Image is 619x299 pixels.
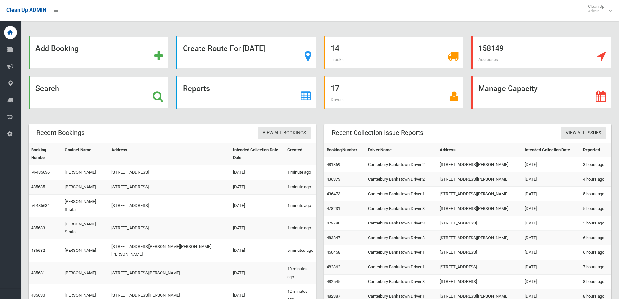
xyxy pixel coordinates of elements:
[327,265,340,269] a: 482362
[331,84,339,93] strong: 17
[109,180,230,195] td: [STREET_ADDRESS]
[183,84,210,93] strong: Reports
[230,239,285,262] td: [DATE]
[285,180,316,195] td: 1 minute ago
[327,221,340,225] a: 479780
[109,165,230,180] td: [STREET_ADDRESS]
[471,76,611,109] a: Manage Capacity
[31,170,50,175] a: M-485636
[478,84,537,93] strong: Manage Capacity
[35,84,59,93] strong: Search
[62,165,109,180] td: [PERSON_NAME]
[31,270,45,275] a: 485631
[285,195,316,217] td: 1 minute ago
[324,127,431,139] header: Recent Collection Issue Reports
[580,172,611,187] td: 4 hours ago
[29,76,168,109] a: Search
[522,201,580,216] td: [DATE]
[109,262,230,284] td: [STREET_ADDRESS][PERSON_NAME]
[183,44,265,53] strong: Create Route For [DATE]
[437,231,522,245] td: [STREET_ADDRESS][PERSON_NAME]
[580,143,611,157] th: Reported
[585,4,611,14] span: Clean Up
[285,217,316,239] td: 1 minute ago
[176,76,316,109] a: Reports
[285,262,316,284] td: 10 minutes ago
[522,143,580,157] th: Intended Collection Date
[258,127,311,139] a: View All Bookings
[62,239,109,262] td: [PERSON_NAME]
[580,245,611,260] td: 6 hours ago
[522,187,580,201] td: [DATE]
[31,203,50,208] a: M-485634
[327,206,340,211] a: 478231
[109,195,230,217] td: [STREET_ADDRESS]
[437,216,522,231] td: [STREET_ADDRESS]
[62,180,109,195] td: [PERSON_NAME]
[29,127,92,139] header: Recent Bookings
[331,97,344,102] span: Drivers
[230,217,285,239] td: [DATE]
[437,245,522,260] td: [STREET_ADDRESS]
[285,239,316,262] td: 5 minutes ago
[366,187,437,201] td: Canterbury Bankstown Driver 1
[324,143,366,157] th: Booking Number
[62,195,109,217] td: [PERSON_NAME] Strata
[437,275,522,289] td: [STREET_ADDRESS]
[62,262,109,284] td: [PERSON_NAME]
[230,262,285,284] td: [DATE]
[109,143,230,165] th: Address
[109,217,230,239] td: [STREET_ADDRESS]
[522,157,580,172] td: [DATE]
[366,143,437,157] th: Driver Name
[230,143,285,165] th: Intended Collection Date Date
[522,275,580,289] td: [DATE]
[109,239,230,262] td: [STREET_ADDRESS][PERSON_NAME][PERSON_NAME][PERSON_NAME]
[31,184,45,189] a: 485635
[285,143,316,165] th: Created
[522,260,580,275] td: [DATE]
[478,44,504,53] strong: 158149
[62,217,109,239] td: [PERSON_NAME] Strata
[6,7,46,13] span: Clean Up ADMIN
[285,165,316,180] td: 1 minute ago
[327,191,340,196] a: 436473
[62,143,109,165] th: Contact Name
[327,235,340,240] a: 483847
[366,245,437,260] td: Canterbury Bankstown Driver 1
[324,36,464,69] a: 14 Trucks
[35,44,79,53] strong: Add Booking
[580,275,611,289] td: 8 hours ago
[580,187,611,201] td: 5 hours ago
[327,279,340,284] a: 482545
[580,157,611,172] td: 3 hours ago
[366,231,437,245] td: Canterbury Bankstown Driver 3
[580,201,611,216] td: 5 hours ago
[580,231,611,245] td: 6 hours ago
[522,216,580,231] td: [DATE]
[366,260,437,275] td: Canterbury Bankstown Driver 1
[324,76,464,109] a: 17 Drivers
[327,294,340,299] a: 482387
[29,36,168,69] a: Add Booking
[471,36,611,69] a: 158149 Addresses
[31,225,45,230] a: 485633
[437,187,522,201] td: [STREET_ADDRESS][PERSON_NAME]
[580,216,611,231] td: 5 hours ago
[29,143,62,165] th: Booking Number
[366,172,437,187] td: Canterbury Bankstown Driver 2
[588,9,604,14] small: Admin
[580,260,611,275] td: 7 hours ago
[366,201,437,216] td: Canterbury Bankstown Driver 3
[327,162,340,167] a: 481369
[366,216,437,231] td: Canterbury Bankstown Driver 3
[437,201,522,216] td: [STREET_ADDRESS][PERSON_NAME]
[327,177,340,182] a: 436373
[522,172,580,187] td: [DATE]
[561,127,606,139] a: View All Issues
[522,245,580,260] td: [DATE]
[522,231,580,245] td: [DATE]
[437,157,522,172] td: [STREET_ADDRESS][PERSON_NAME]
[331,57,344,62] span: Trucks
[230,180,285,195] td: [DATE]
